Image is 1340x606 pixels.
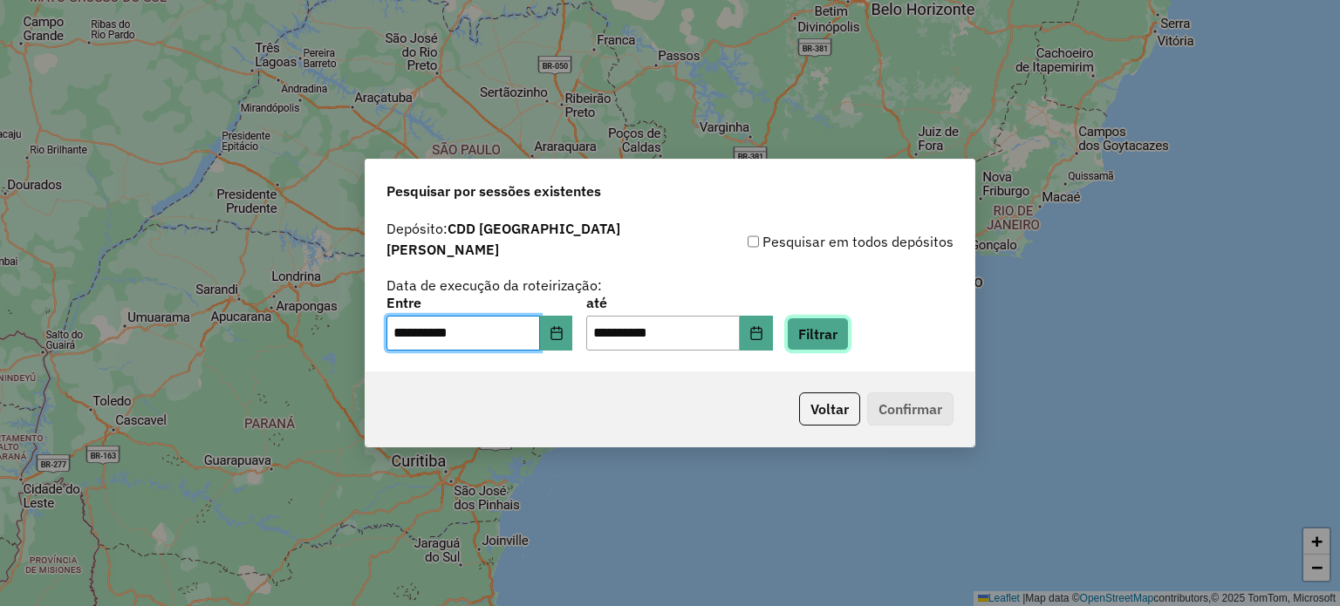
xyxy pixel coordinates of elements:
button: Choose Date [740,316,773,351]
label: Data de execução da roteirização: [386,275,602,296]
span: Pesquisar por sessões existentes [386,180,601,201]
div: Pesquisar em todos depósitos [670,231,954,252]
button: Voltar [799,392,860,426]
label: Entre [386,292,572,313]
button: Filtrar [787,317,849,351]
label: Depósito: [386,218,670,260]
button: Choose Date [540,316,573,351]
label: até [586,292,772,313]
strong: CDD [GEOGRAPHIC_DATA][PERSON_NAME] [386,220,620,258]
